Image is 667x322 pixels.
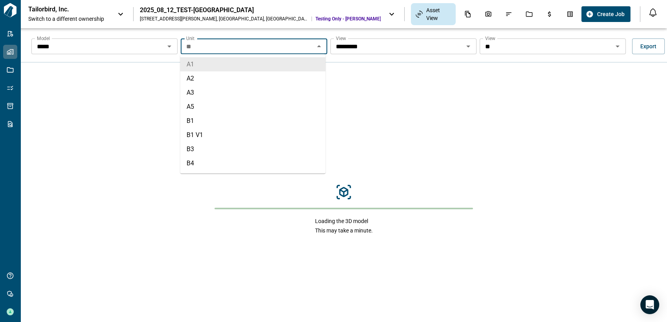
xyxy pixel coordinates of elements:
[500,7,517,21] div: Issues & Info
[180,71,326,86] li: A2
[180,142,326,156] li: B3
[180,57,326,71] li: A1
[597,10,624,18] span: Create Job
[485,35,495,42] label: View
[521,7,537,21] div: Jobs
[180,100,326,114] li: A5
[140,6,381,14] div: 2025_08_12_TEST-[GEOGRAPHIC_DATA]
[180,128,326,142] li: B1 V1
[186,35,194,42] label: Unit
[480,7,497,21] div: Photos
[164,41,175,52] button: Open
[140,16,308,22] div: [STREET_ADDRESS][PERSON_NAME] , [GEOGRAPHIC_DATA] , [GEOGRAPHIC_DATA]
[180,114,326,128] li: B1
[180,86,326,100] li: A3
[562,7,578,21] div: Takeoff Center
[315,16,381,22] span: Testing Only - [PERSON_NAME]
[640,42,656,50] span: Export
[581,6,630,22] button: Create Job
[315,217,373,225] span: Loading the 3D model
[640,295,659,314] div: Open Intercom Messenger
[313,41,324,52] button: Close
[541,7,558,21] div: Budgets
[336,35,346,42] label: View
[463,41,474,52] button: Open
[28,15,110,23] span: Switch to a different ownership
[632,38,665,54] button: Export
[315,227,373,234] span: This may take a minute.
[612,41,623,52] button: Open
[28,5,99,13] p: Tailorbird, Inc.
[460,7,476,21] div: Documents
[411,3,455,25] div: Asset View
[647,6,659,19] button: Open notification feed
[426,6,451,22] span: Asset View
[180,156,326,170] li: B4
[37,35,50,42] label: Model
